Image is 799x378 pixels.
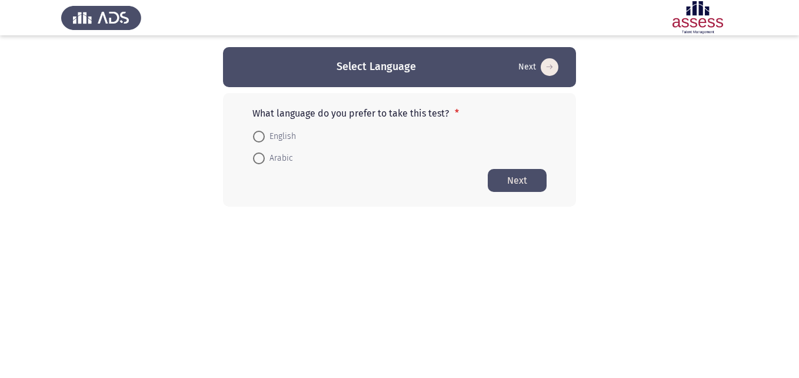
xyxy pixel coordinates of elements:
button: Start assessment [515,58,562,77]
h3: Select Language [337,59,416,74]
span: Arabic [265,151,293,165]
img: Assess Talent Management logo [61,1,141,34]
img: Assessment logo of OCM R1 ASSESS [658,1,738,34]
button: Start assessment [488,169,547,192]
span: English [265,130,296,144]
p: What language do you prefer to take this test? [252,108,547,119]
